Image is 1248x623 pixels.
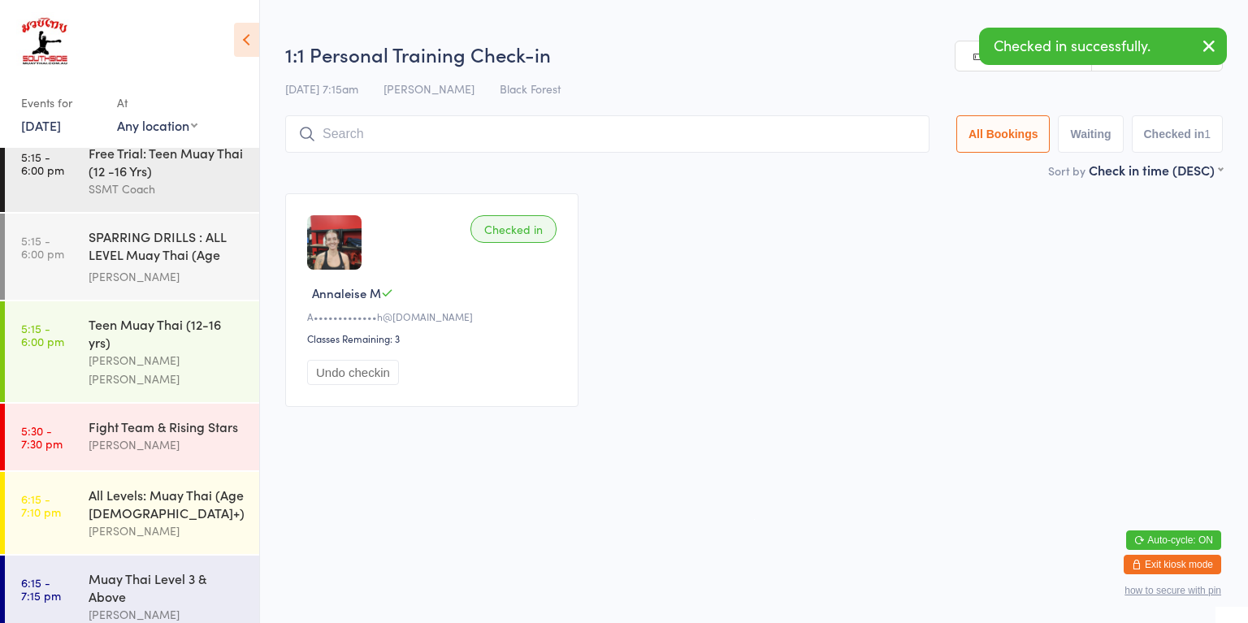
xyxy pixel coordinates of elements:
[470,215,557,243] div: Checked in
[89,435,245,454] div: [PERSON_NAME]
[21,322,64,348] time: 5:15 - 6:00 pm
[285,115,929,153] input: Search
[500,80,561,97] span: Black Forest
[89,267,245,286] div: [PERSON_NAME]
[1124,555,1221,574] button: Exit kiosk mode
[5,214,259,300] a: 5:15 -6:00 pmSPARRING DRILLS : ALL LEVEL Muay Thai (Age [DEMOGRAPHIC_DATA]+)[PERSON_NAME]
[312,284,381,301] span: Annaleise M
[1204,128,1211,141] div: 1
[5,301,259,402] a: 5:15 -6:00 pmTeen Muay Thai (12-16 yrs)[PERSON_NAME] [PERSON_NAME]
[21,150,64,176] time: 5:15 - 6:00 pm
[1124,585,1221,596] button: how to secure with pin
[1126,530,1221,550] button: Auto-cycle: ON
[89,144,245,180] div: Free Trial: Teen Muay Thai (12 -16 Yrs)
[307,331,561,345] div: Classes Remaining: 3
[5,404,259,470] a: 5:30 -7:30 pmFight Team & Rising Stars[PERSON_NAME]
[307,309,561,323] div: A•••••••••••••h@[DOMAIN_NAME]
[89,227,245,267] div: SPARRING DRILLS : ALL LEVEL Muay Thai (Age [DEMOGRAPHIC_DATA]+)
[956,115,1051,153] button: All Bookings
[89,315,245,351] div: Teen Muay Thai (12-16 yrs)
[285,80,358,97] span: [DATE] 7:15am
[89,521,245,540] div: [PERSON_NAME]
[21,116,61,134] a: [DATE]
[89,180,245,198] div: SSMT Coach
[89,569,245,605] div: Muay Thai Level 3 & Above
[979,28,1227,65] div: Checked in successfully.
[16,12,72,73] img: Southside Muay Thai & Fitness
[21,89,101,116] div: Events for
[89,351,245,388] div: [PERSON_NAME] [PERSON_NAME]
[21,492,61,518] time: 6:15 - 7:10 pm
[1132,115,1224,153] button: Checked in1
[21,424,63,450] time: 5:30 - 7:30 pm
[307,360,399,385] button: Undo checkin
[285,41,1223,67] h2: 1:1 Personal Training Check-in
[5,130,259,212] a: 5:15 -6:00 pmFree Trial: Teen Muay Thai (12 -16 Yrs)SSMT Coach
[307,215,362,270] img: image1742287024.png
[117,89,197,116] div: At
[1058,115,1123,153] button: Waiting
[117,116,197,134] div: Any location
[5,472,259,554] a: 6:15 -7:10 pmAll Levels: Muay Thai (Age [DEMOGRAPHIC_DATA]+)[PERSON_NAME]
[21,234,64,260] time: 5:15 - 6:00 pm
[1089,161,1223,179] div: Check in time (DESC)
[89,417,245,435] div: Fight Team & Rising Stars
[1048,162,1085,179] label: Sort by
[89,486,245,521] div: All Levels: Muay Thai (Age [DEMOGRAPHIC_DATA]+)
[383,80,474,97] span: [PERSON_NAME]
[21,576,61,602] time: 6:15 - 7:15 pm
